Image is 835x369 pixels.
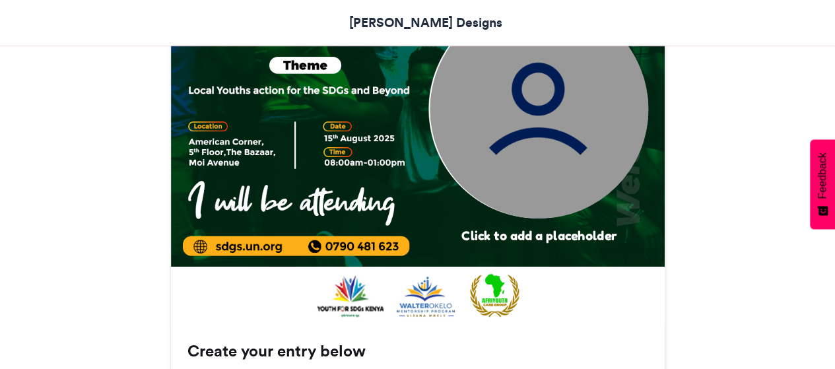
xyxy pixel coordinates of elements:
[333,13,502,32] a: [PERSON_NAME] Designs
[810,139,835,229] button: Feedback - Show survey
[817,152,828,199] span: Feedback
[423,227,654,244] div: Click to add a placeholder
[187,343,648,359] h3: Create your entry below
[333,16,349,32] img: Peter Designs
